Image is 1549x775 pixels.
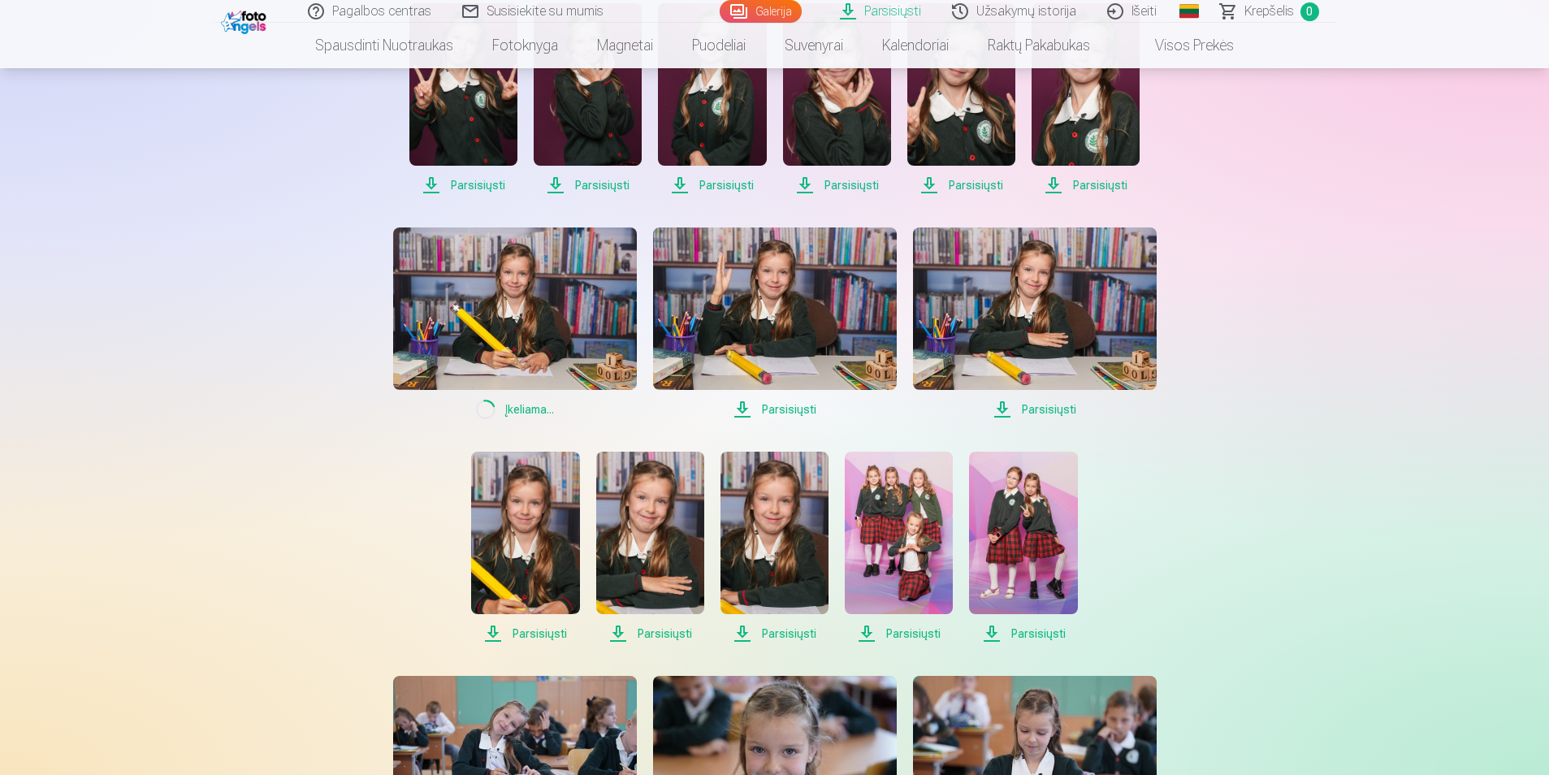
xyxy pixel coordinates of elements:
span: Parsisiųsti [534,175,642,195]
img: /fa2 [221,6,270,34]
a: Parsisiųsti [783,3,891,195]
span: Parsisiųsti [409,175,517,195]
a: Magnetai [578,23,673,68]
a: Parsisiųsti [1032,3,1140,195]
span: Parsisiųsti [913,400,1157,419]
span: Parsisiųsti [471,624,579,643]
span: Krepšelis [1244,2,1294,21]
span: 0 [1300,2,1319,21]
a: Parsisiųsti [969,452,1077,643]
a: Parsisiųsti [596,452,704,643]
a: Parsisiųsti [907,3,1015,195]
a: Puodeliai [673,23,765,68]
span: Parsisiųsti [969,624,1077,643]
a: Parsisiųsti [720,452,829,643]
a: Raktų pakabukas [968,23,1110,68]
span: Parsisiųsti [720,624,829,643]
a: Fotoknyga [473,23,578,68]
a: Parsisiųsti [534,3,642,195]
a: Spausdinti nuotraukas [296,23,473,68]
span: Parsisiųsti [1032,175,1140,195]
a: Kalendoriai [863,23,968,68]
a: Parsisiųsti [409,3,517,195]
a: Suvenyrai [765,23,863,68]
span: Parsisiųsti [907,175,1015,195]
span: Parsisiųsti [783,175,891,195]
a: Parsisiųsti [913,227,1157,419]
a: Parsisiųsti [845,452,953,643]
span: Parsisiųsti [596,624,704,643]
a: Parsisiųsti [653,227,897,419]
a: Visos prekės [1110,23,1253,68]
span: Parsisiųsti [658,175,766,195]
span: Parsisiųsti [845,624,953,643]
span: Parsisiųsti [653,400,897,419]
a: Parsisiųsti [658,3,766,195]
span: Įkeliama ... [393,400,637,419]
a: Parsisiųsti [471,452,579,643]
a: Įkeliama... [393,227,637,419]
